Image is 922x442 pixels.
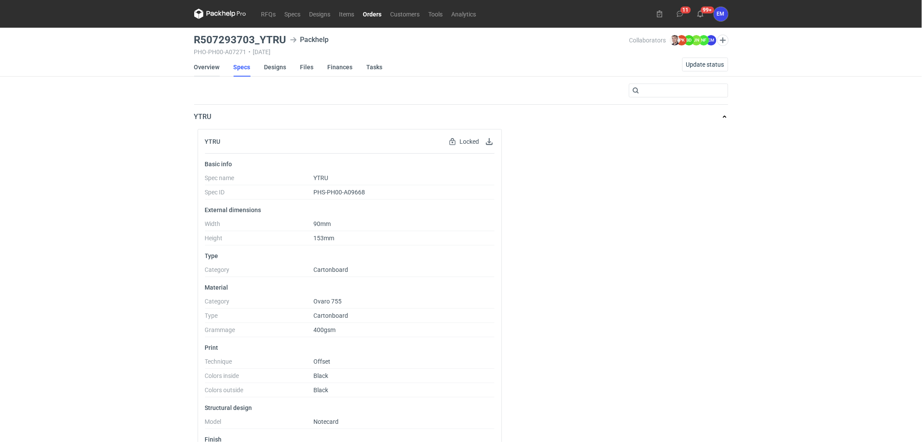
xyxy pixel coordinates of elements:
span: Notecard [313,418,339,425]
button: 99+ [694,7,707,21]
img: Maciej Sikora [670,35,680,45]
button: Edit collaborators [717,35,728,46]
div: Locked [447,136,481,147]
button: Download specification [484,136,495,147]
button: 11 [673,7,687,21]
a: Files [300,58,314,77]
a: Tools [424,9,447,19]
dt: Height [205,235,314,245]
a: Specs [234,58,251,77]
figcaption: EM [706,35,717,45]
dt: Category [205,266,314,277]
h2: YTRU [205,138,221,145]
span: Offset [313,358,330,365]
p: Structural design [205,404,495,411]
div: Packhelp [290,35,329,45]
dt: Spec name [205,174,314,185]
a: Finances [328,58,353,77]
span: YTRU [313,174,328,181]
figcaption: PK [677,35,687,45]
button: Update status [682,58,728,71]
span: 153mm [313,235,334,242]
figcaption: BD [684,35,694,45]
span: Black [313,372,328,379]
a: Specs [280,9,305,19]
dt: Colors outside [205,387,314,397]
dt: Model [205,418,314,429]
span: Ovaro 755 [313,298,342,305]
figcaption: JN [691,35,702,45]
a: Customers [386,9,424,19]
span: 90mm [313,220,331,227]
a: Tasks [367,58,383,77]
span: Collaborators [629,37,666,44]
a: Overview [194,58,220,77]
span: Cartonboard [313,266,348,273]
span: Black [313,387,328,394]
a: Designs [264,58,287,77]
p: Basic info [205,161,495,168]
span: • [249,48,251,55]
div: Ewelina Macek [714,7,728,21]
h3: R507293703_YTRU [194,35,287,45]
button: EM [714,7,728,21]
a: Designs [305,9,335,19]
p: YTRU [194,112,212,122]
dt: Colors inside [205,372,314,383]
a: Items [335,9,359,19]
dt: Grammage [205,326,314,337]
dt: Width [205,220,314,231]
dt: Spec ID [205,189,314,200]
dt: Technique [205,358,314,369]
span: 400gsm [313,326,336,333]
p: Print [205,344,495,351]
span: Cartonboard [313,312,348,319]
span: Update status [686,61,724,68]
a: Analytics [447,9,481,19]
svg: Packhelp Pro [194,9,246,19]
p: Type [205,252,495,259]
p: Material [205,284,495,291]
dt: Type [205,312,314,323]
div: PHO-PH00-A07271 [DATE] [194,48,629,55]
a: RFQs [257,9,280,19]
a: Orders [359,9,386,19]
span: PHS-PH00-A09668 [313,189,365,196]
figcaption: NF [699,35,709,45]
p: External dimensions [205,206,495,213]
dt: Category [205,298,314,309]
